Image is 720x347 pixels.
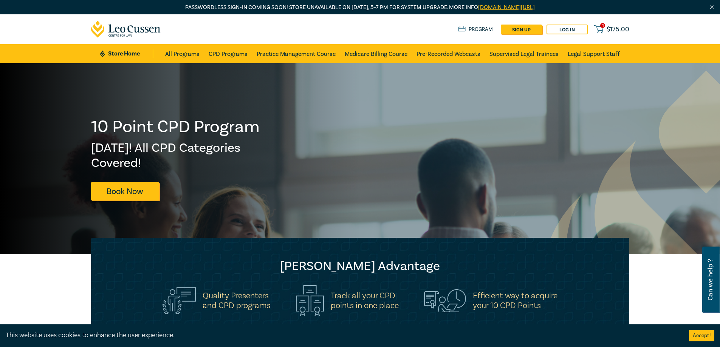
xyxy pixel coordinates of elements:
[707,251,714,308] span: Can we help ?
[424,289,466,312] img: Efficient way to acquire<br>your 10 CPD Points
[163,287,196,314] img: Quality Presenters<br>and CPD programs
[489,44,559,63] a: Supervised Legal Trainees
[600,23,605,28] span: 1
[257,44,336,63] a: Practice Management Course
[417,44,480,63] a: Pre-Recorded Webcasts
[547,25,588,34] a: Log in
[91,117,260,137] h1: 10 Point CPD Program
[458,25,493,34] a: Program
[709,4,715,11] img: Close
[607,25,629,34] span: $ 175.00
[203,291,271,310] h5: Quality Presenters and CPD programs
[106,259,614,274] h2: [PERSON_NAME] Advantage
[473,291,557,310] h5: Efficient way to acquire your 10 CPD Points
[91,182,159,200] a: Book Now
[100,49,153,58] a: Store Home
[6,330,678,340] div: This website uses cookies to enhance the user experience.
[478,4,535,11] a: [DOMAIN_NAME][URL]
[501,25,542,34] a: sign up
[331,291,399,310] h5: Track all your CPD points in one place
[345,44,407,63] a: Medicare Billing Course
[91,140,260,171] h2: [DATE]! All CPD Categories Covered!
[296,285,324,316] img: Track all your CPD<br>points in one place
[209,44,248,63] a: CPD Programs
[165,44,200,63] a: All Programs
[91,3,629,12] p: Passwordless sign-in coming soon! Store unavailable on [DATE], 5–7 PM for system upgrade. More info
[568,44,620,63] a: Legal Support Staff
[689,330,714,341] button: Accept cookies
